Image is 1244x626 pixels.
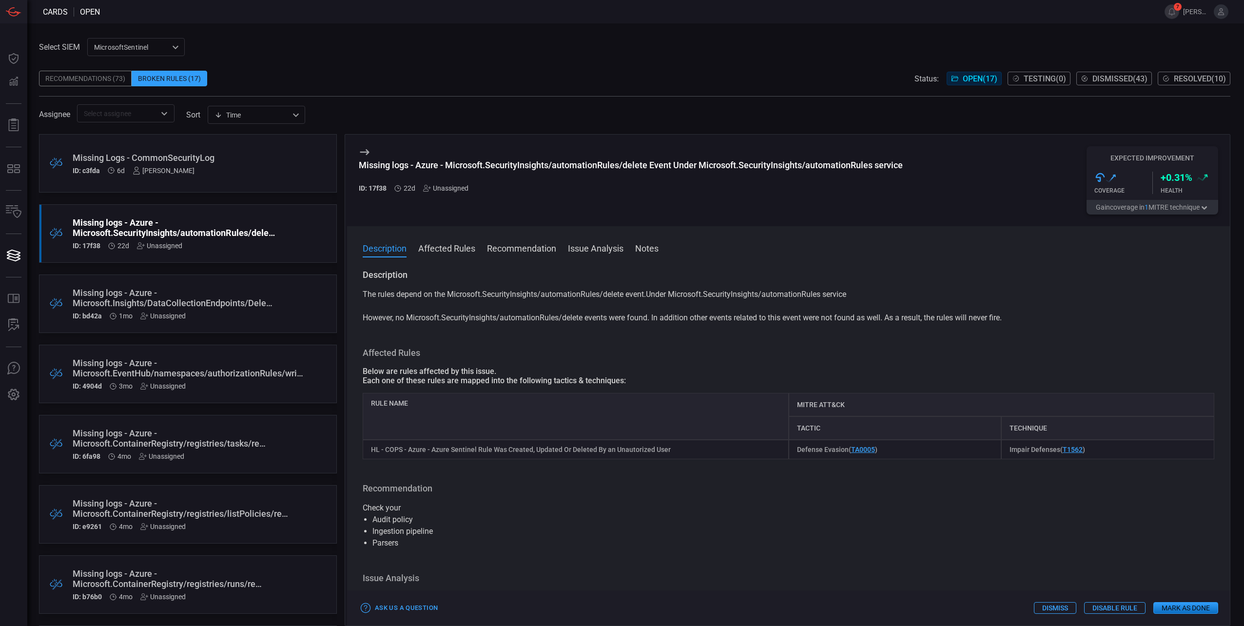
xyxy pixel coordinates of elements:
[2,244,25,267] button: Cards
[2,47,25,70] button: Dashboard
[73,153,266,163] div: Missing Logs - CommonSecurityLog
[363,242,407,254] button: Description
[39,42,80,52] label: Select SIEM
[73,288,274,308] div: Missing logs - Azure - Microsoft.Insights/DataCollectionEndpoints/Delete Event Under Microsoft.In...
[1183,8,1210,16] span: [PERSON_NAME].[PERSON_NAME]
[359,160,903,170] div: Missing logs - Azure - Microsoft.SecurityInsights/automationRules/delete Event Under Microsoft.Se...
[363,376,1214,385] div: Each one of these rules are mapped into the following tactics & techniques:
[1092,74,1147,83] span: Dismissed ( 43 )
[73,452,100,460] h5: ID: 6fa98
[1008,72,1070,85] button: Testing(0)
[1087,154,1218,162] h5: Expected Improvement
[363,572,1214,604] div: N/A
[1174,3,1182,11] span: 7
[487,242,556,254] button: Recommendation
[1161,187,1219,194] div: Health
[119,593,133,601] span: Apr 22, 2025 12:35 PM
[2,114,25,137] button: Reports
[80,107,155,119] input: Select assignee
[132,71,207,86] div: Broken Rules (17)
[73,358,305,378] div: Missing logs - Azure - Microsoft.EventHub/namespaces/authorizationRules/write Event Under Microso...
[39,71,132,86] div: Recommendations (73)
[1034,602,1076,614] button: Dismiss
[418,242,475,254] button: Affected Rules
[423,184,468,192] div: Unassigned
[186,110,200,119] label: sort
[363,347,1214,359] h3: Affected Rules
[363,440,789,459] div: HL - COPS - Azure - Azure Sentinel Rule Was Created, Updated Or Deleted By an Unautorized User
[2,200,25,224] button: Inventory
[372,526,1205,537] li: Ingestion pipeline
[363,269,1214,281] h3: Description
[2,157,25,180] button: MITRE - Detection Posture
[1084,602,1146,614] button: Disable Rule
[117,167,125,175] span: Aug 26, 2025 6:57 AM
[214,110,290,120] div: Time
[140,593,186,601] div: Unassigned
[363,502,1214,549] p: Check your
[73,593,102,601] h5: ID: b76b0
[119,382,133,390] span: May 25, 2025 5:49 AM
[363,483,1214,494] h3: Recommendation
[1076,72,1152,85] button: Dismissed(43)
[117,242,129,250] span: Aug 10, 2025 6:39 AM
[1161,172,1192,183] h3: + 0.31 %
[1153,602,1218,614] button: Mark as Done
[73,568,266,589] div: Missing logs - Azure - Microsoft.ContainerRegistry/registries/runs/read Event Under Microsoft.Con...
[119,523,133,530] span: Apr 22, 2025 12:35 PM
[2,313,25,337] button: ALERT ANALYSIS
[73,382,102,390] h5: ID: 4904d
[140,523,186,530] div: Unassigned
[363,572,1214,584] h3: Issue Analysis
[372,514,1205,526] li: Audit policy
[1063,446,1083,453] a: T1562
[73,428,269,449] div: Missing logs - Azure - Microsoft.ContainerRegistry/registries/tasks/read Event Under Microsoft.Co...
[1145,203,1148,211] span: 1
[359,184,387,192] h5: ID: 17f38
[851,446,875,453] a: TA0005
[797,446,877,453] span: Defense Evasion ( )
[1024,74,1066,83] span: Testing ( 0 )
[404,184,415,192] span: Aug 10, 2025 6:39 AM
[2,357,25,380] button: Ask Us A Question
[1094,187,1152,194] div: Coverage
[789,416,1002,440] div: Tactic
[140,312,186,320] div: Unassigned
[137,242,182,250] div: Unassigned
[94,42,169,52] p: MicrosoftSentinel
[1158,72,1230,85] button: Resolved(10)
[1001,416,1214,440] div: Technique
[363,393,789,440] div: Rule Name
[73,217,276,238] div: Missing logs - Azure - Microsoft.SecurityInsights/automationRules/delete Event Under Microsoft.Se...
[1174,74,1226,83] span: Resolved ( 10 )
[39,110,70,119] span: Assignee
[568,242,623,254] button: Issue Analysis
[2,70,25,94] button: Detections
[363,289,1214,324] p: The rules depend on the Microsoft.SecurityInsights/automationRules/delete event.Under Microsoft.S...
[73,312,102,320] h5: ID: bd42a
[73,242,100,250] h5: ID: 17f38
[2,287,25,311] button: Rule Catalog
[73,167,100,175] h5: ID: c3fda
[117,452,131,460] span: Apr 22, 2025 12:35 PM
[372,537,1205,549] li: Parsers
[359,601,440,616] button: Ask Us a Question
[119,312,133,320] span: Jul 20, 2025 6:49 AM
[2,383,25,407] button: Preferences
[1165,4,1179,19] button: 7
[1010,446,1085,453] span: Impair Defenses ( )
[73,498,292,519] div: Missing logs - Azure - Microsoft.ContainerRegistry/registries/listPolicies/read Event Under Micro...
[80,7,100,17] span: open
[914,74,939,83] span: Status:
[73,523,102,530] h5: ID: e9261
[947,72,1002,85] button: Open(17)
[140,382,186,390] div: Unassigned
[133,167,194,175] div: [PERSON_NAME]
[635,242,659,254] button: Notes
[43,7,68,17] span: Cards
[157,107,171,120] button: Open
[963,74,997,83] span: Open ( 17 )
[789,393,1215,416] div: MITRE ATT&CK
[139,452,184,460] div: Unassigned
[1087,200,1218,215] button: Gaincoverage in1MITRE technique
